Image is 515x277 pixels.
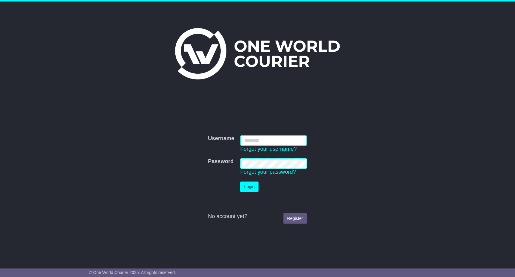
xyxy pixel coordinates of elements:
a: Forgot your username? [240,146,297,152]
a: Forgot your password? [240,169,296,175]
span: © One World Courier 2025. All rights reserved. [89,270,176,275]
img: One World [175,28,340,79]
div: No account yet? [208,213,307,220]
label: Password [208,158,234,165]
label: Username [208,135,234,142]
button: Login [240,182,258,192]
a: Register [283,213,307,224]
